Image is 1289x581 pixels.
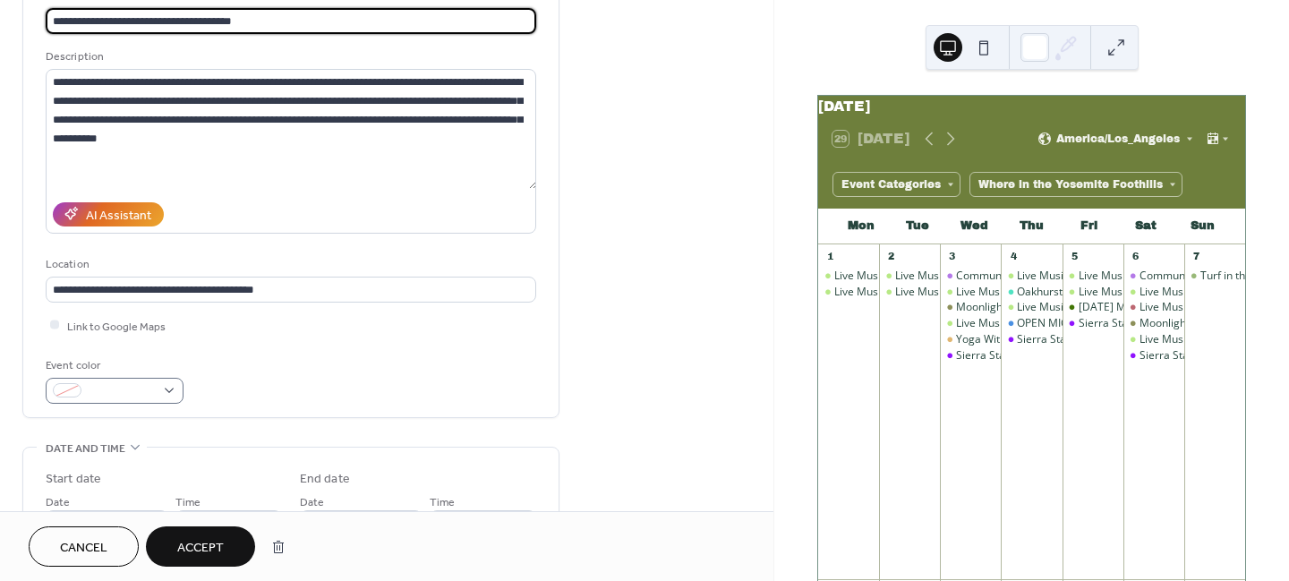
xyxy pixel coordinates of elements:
[879,285,940,300] div: Live Music Nightly at the Marina Grill at Bass Lake Boat Rentals
[175,492,201,511] span: Time
[1174,209,1231,244] div: Sun
[956,269,1175,284] div: Community Meal At [DEMOGRAPHIC_DATA]
[884,250,898,263] div: 2
[818,285,879,300] div: Live Music Nightly at the Marina Grill at Bass Lake Boat Rentals
[1123,332,1184,347] div: Live Music Nightly at the Marina Grill at Bass Lake Boat Rentals
[940,332,1001,347] div: Yoga With Lisa
[940,316,1001,331] div: Live Music Nightly at the Marina Grill at Bass Lake Boat Rentals
[430,492,455,511] span: Time
[1140,348,1226,363] div: Sierra Stargazing
[1184,269,1245,284] div: Turf in the Bog - Solo Irish Flute
[46,47,533,66] div: Description
[1068,250,1081,263] div: 5
[1063,316,1123,331] div: Sierra Stargazing
[1117,209,1174,244] div: Sat
[1079,300,1234,315] div: [DATE] Movie Night at the Barn
[46,470,101,489] div: Start date
[940,285,1001,300] div: Live Music Nightly at the Marina Grill at Bass Lake Boat Rentals
[1063,269,1123,284] div: Live Music Nightly at the Marina Grill at Bass Lake Boat Rentals
[1017,332,1104,347] div: Sierra Stargazing
[86,206,151,225] div: AI Assistant
[956,332,1093,347] div: Yoga With [PERSON_NAME]
[956,348,1043,363] div: Sierra Stargazing
[1056,133,1180,144] span: America/Los_Angeles
[53,202,164,226] button: AI Assistant
[956,300,1276,315] div: Moonlight Special at the Yosemite Mountain Sugar Pine Railroad
[1123,316,1184,331] div: Moonlight Special at the Yosemite Mountain Sugar Pine Railroad
[67,317,166,336] span: Link to Google Maps
[1001,300,1062,315] div: Live Music Nightly at the Marina Grill at Bass Lake Boat Rentals
[945,250,959,263] div: 3
[1190,250,1203,263] div: 7
[1001,316,1062,331] div: OPEN MIC at Queen's Inn by the River
[46,440,125,458] span: Date and time
[940,269,1001,284] div: Community Meal At United Methodist
[1123,285,1184,300] div: Live Music Nightly at the Marina Grill at Bass Lake Boat Rentals
[832,209,890,244] div: Mon
[1063,285,1123,300] div: Live Music Nightly at the Marina Grill at Bass Lake Boat Rentals
[1001,285,1062,300] div: Oakhurst Farmers Market
[818,96,1245,117] div: [DATE]
[824,250,837,263] div: 1
[177,539,224,558] span: Accept
[890,209,947,244] div: Tue
[834,285,1255,300] div: Live Music Nightly at the [GEOGRAPHIC_DATA] at [GEOGRAPHIC_DATA] Boat Rentals
[1017,316,1252,331] div: OPEN MIC at [GEOGRAPHIC_DATA] by the River
[1123,269,1184,284] div: Community Meal At United Methodist
[1140,300,1252,315] div: Live Music by the River
[1003,209,1061,244] div: Thu
[60,539,107,558] span: Cancel
[1129,250,1142,263] div: 6
[1079,316,1165,331] div: Sierra Stargazing
[46,492,70,511] span: Date
[1063,300,1123,315] div: Friday Movie Night at the Barn
[834,269,1255,284] div: Live Music Nightly at the [GEOGRAPHIC_DATA] at [GEOGRAPHIC_DATA] Boat Rentals
[940,348,1001,363] div: Sierra Stargazing
[946,209,1003,244] div: Wed
[1001,269,1062,284] div: Live Music Nightly at the Marina Grill at Bass Lake Boat Rentals
[1060,209,1117,244] div: Fri
[818,269,879,284] div: Live Music Nightly at the Marina Grill at Bass Lake Boat Rentals
[1001,332,1062,347] div: Sierra Stargazing
[1006,250,1020,263] div: 4
[300,492,324,511] span: Date
[1123,300,1184,315] div: Live Music by the River
[300,470,350,489] div: End date
[940,300,1001,315] div: Moonlight Special at the Yosemite Mountain Sugar Pine Railroad
[879,269,940,284] div: Live Music Nightly at the Marina Grill at Bass Lake Boat Rentals
[1123,348,1184,363] div: Sierra Stargazing
[146,526,255,567] button: Accept
[46,255,533,274] div: Location
[46,356,180,375] div: Event color
[29,526,139,567] button: Cancel
[1017,285,1146,300] div: Oakhurst Farmers Market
